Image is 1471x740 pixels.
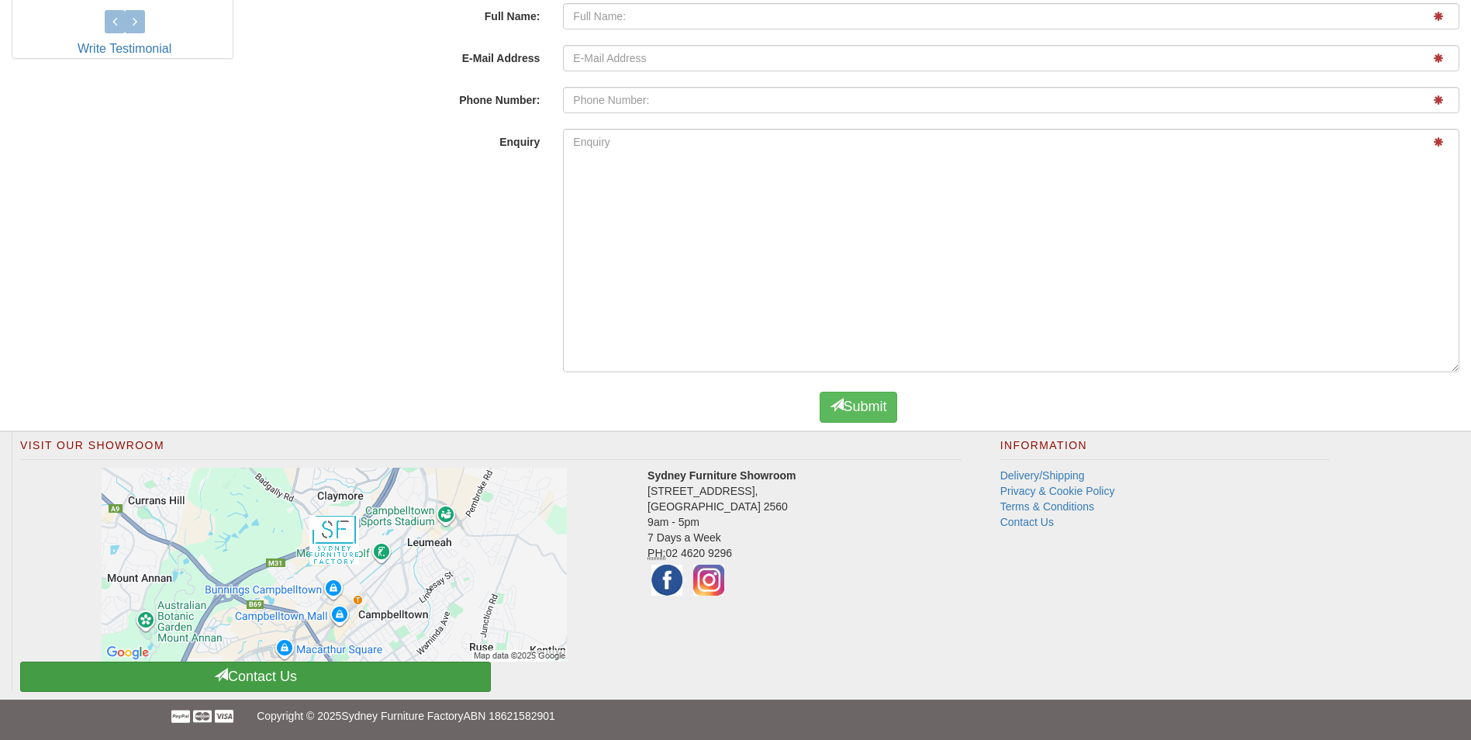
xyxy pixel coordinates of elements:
img: Facebook [647,561,686,600]
label: E-Mail Address [245,45,551,66]
a: Contact Us [1000,516,1054,528]
input: E-Mail Address [563,45,1459,71]
input: Full Name: [563,3,1459,29]
a: Write Testimonial [78,42,171,55]
a: Privacy & Cookie Policy [1000,485,1115,497]
h2: Information [1000,440,1329,460]
label: Phone Number: [245,87,551,108]
a: Delivery/Shipping [1000,469,1085,482]
p: Copyright © 2025 ABN 18621582901 [257,700,1214,732]
strong: Sydney Furniture Showroom [647,469,796,482]
a: Click to activate map [32,468,636,662]
img: Instagram [689,561,728,600]
label: Enquiry [245,129,551,150]
label: Full Name: [245,3,551,24]
a: Contact Us [20,662,491,692]
a: Terms & Conditions [1000,500,1094,513]
h2: Visit Our Showroom [20,440,962,460]
button: Submit [820,392,897,423]
abbr: Phone [647,547,665,560]
img: Click to activate map [102,468,567,662]
a: Sydney Furniture Factory [341,710,463,722]
input: Phone Number: [563,87,1459,113]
